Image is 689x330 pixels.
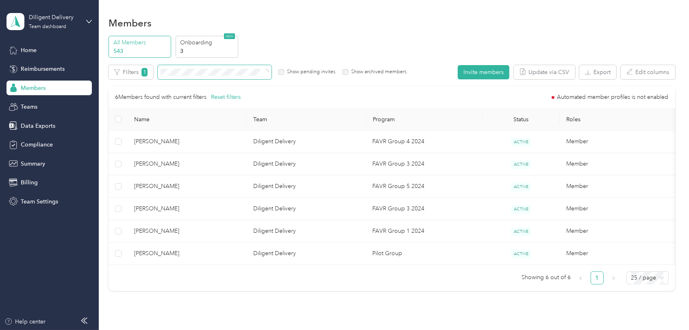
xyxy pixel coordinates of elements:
[560,108,679,131] th: Roles
[611,276,616,281] span: right
[247,198,366,220] td: Diligent Delivery
[366,198,483,220] td: FAVR Group 3 2024
[560,198,679,220] td: Member
[557,94,669,100] span: Automated member profiles is not enabled
[128,153,247,175] td: Joshua Stephens
[211,93,241,102] button: Reset filters
[366,131,483,153] td: FAVR Group 4 2024
[180,47,235,55] p: 3
[4,317,46,326] button: Help center
[21,65,65,73] span: Reimbursements
[511,138,531,146] span: ACTIVE
[366,108,483,131] th: Program
[366,220,483,243] td: FAVR Group 1 2024
[591,272,603,284] a: 1
[560,131,679,153] td: Member
[366,243,483,265] td: Pilot Group
[128,131,247,153] td: Jose Vasquez
[109,19,152,27] h1: Members
[366,153,483,175] td: FAVR Group 3 2024
[578,276,583,281] span: left
[21,46,37,55] span: Home
[113,47,169,55] p: 543
[21,178,38,187] span: Billing
[29,24,66,29] div: Team dashboard
[247,108,366,131] th: Team
[511,250,531,258] span: ACTIVE
[134,116,240,123] span: Name
[224,33,235,39] span: NEW
[511,205,531,214] span: ACTIVE
[574,271,587,284] li: Previous Page
[483,108,560,131] th: Status
[579,65,616,79] button: Export
[621,65,675,79] button: Edit columns
[247,220,366,243] td: Diligent Delivery
[247,153,366,175] td: Diligent Delivery
[29,13,80,22] div: Diligent Delivery
[109,65,153,79] button: Filters1
[607,271,620,284] button: right
[560,175,679,198] td: Member
[560,220,679,243] td: Member
[643,284,689,330] iframe: Everlance-gr Chat Button Frame
[607,271,620,284] li: Next Page
[21,160,45,168] span: Summary
[511,183,531,191] span: ACTIVE
[21,84,46,92] span: Members
[511,227,531,236] span: ACTIVE
[180,38,235,47] p: Onboarding
[560,153,679,175] td: Member
[631,272,664,284] span: 25 / page
[284,68,335,76] label: Show pending invites
[511,160,531,169] span: ACTIVE
[626,271,669,284] div: Page Size
[134,137,240,146] span: [PERSON_NAME]
[134,204,240,213] span: [PERSON_NAME]
[134,160,240,168] span: [PERSON_NAME]
[366,175,483,198] td: FAVR Group 5 2024
[128,175,247,198] td: Jose Gonzalez
[574,271,587,284] button: left
[128,198,247,220] td: Joseph Yamada
[591,271,604,284] li: 1
[134,227,240,236] span: [PERSON_NAME]
[134,249,240,258] span: [PERSON_NAME]
[134,182,240,191] span: [PERSON_NAME]
[247,175,366,198] td: Diligent Delivery
[128,108,247,131] th: Name
[522,271,571,284] span: Showing 6 out of 6
[21,103,37,111] span: Teams
[113,38,169,47] p: All Members
[247,131,366,153] td: Diligent Delivery
[115,93,206,102] p: 6 Members found with current filters
[128,220,247,243] td: Jose Torres
[514,65,575,79] button: Update via CSV
[560,243,679,265] td: Member
[141,68,148,76] span: 1
[21,197,58,206] span: Team Settings
[128,243,247,265] td: Juan Perez
[458,65,509,79] button: Invite members
[247,243,366,265] td: Diligent Delivery
[21,140,53,149] span: Compliance
[21,122,55,130] span: Data Exports
[348,68,406,76] label: Show archived members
